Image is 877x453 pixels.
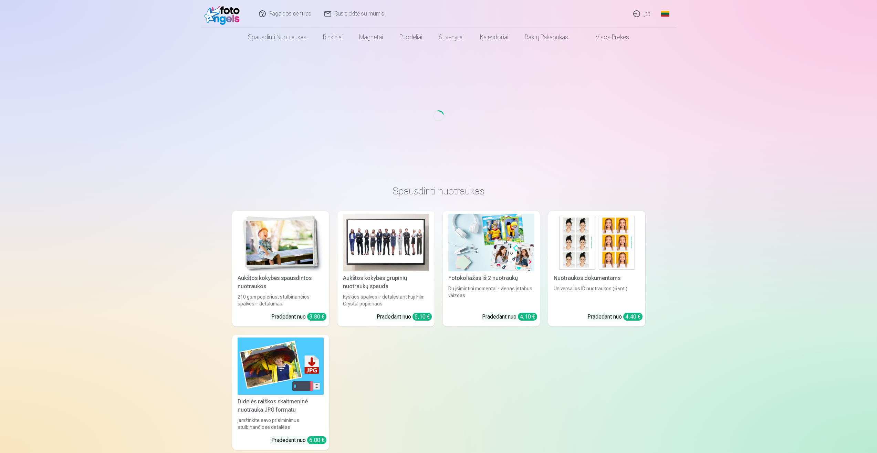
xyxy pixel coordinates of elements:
div: Pradedant nuo [482,313,537,321]
div: Du įsimintini momentai - vienas įstabus vaizdas [446,285,537,307]
div: Aukštos kokybės spausdintos nuotraukos [235,274,326,291]
a: Aukštos kokybės grupinių nuotraukų spaudaAukštos kokybės grupinių nuotraukų spaudaRyškios spalvos... [337,211,435,326]
div: Pradedant nuo [271,313,326,321]
div: Fotokoliažas iš 2 nuotraukų [446,274,537,282]
div: Nuotraukos dokumentams [551,274,643,282]
a: Magnetai [351,28,391,47]
img: Aukštos kokybės grupinių nuotraukų spauda [343,214,429,271]
img: Aukštos kokybės spausdintos nuotraukos [238,214,324,271]
div: 4,10 € [518,313,537,321]
img: Nuotraukos dokumentams [554,214,640,271]
div: Ryškios spalvos ir detalės ant Fuji Film Crystal popieriaus [340,293,432,307]
a: Didelės raiškos skaitmeninė nuotrauka JPG formatuDidelės raiškos skaitmeninė nuotrauka JPG format... [232,335,329,450]
a: Suvenyrai [430,28,472,47]
img: /fa2 [204,3,243,25]
div: Aukštos kokybės grupinių nuotraukų spauda [340,274,432,291]
div: Įamžinkite savo prisiminimus stulbinančiose detalėse [235,417,326,431]
div: 210 gsm popierius, stulbinančios spalvos ir detalumas [235,293,326,307]
img: Fotokoliažas iš 2 nuotraukų [448,214,534,271]
h3: Spausdinti nuotraukas [238,185,640,197]
div: Pradedant nuo [377,313,432,321]
a: Nuotraukos dokumentamsNuotraukos dokumentamsUniversalios ID nuotraukos (6 vnt.)Pradedant nuo 4,40 € [548,211,645,326]
div: Pradedant nuo [271,436,326,444]
div: 5,10 € [413,313,432,321]
a: Kalendoriai [472,28,516,47]
div: 6,00 € [307,436,326,444]
div: 4,40 € [623,313,643,321]
a: Rinkiniai [315,28,351,47]
a: Aukštos kokybės spausdintos nuotraukos Aukštos kokybės spausdintos nuotraukos210 gsm popierius, s... [232,211,329,326]
a: Raktų pakabukas [516,28,576,47]
div: Universalios ID nuotraukos (6 vnt.) [551,285,643,307]
a: Puodeliai [391,28,430,47]
a: Fotokoliažas iš 2 nuotraukųFotokoliažas iš 2 nuotraukųDu įsimintini momentai - vienas įstabus vai... [443,211,540,326]
a: Spausdinti nuotraukas [240,28,315,47]
a: Visos prekės [576,28,637,47]
div: Didelės raiškos skaitmeninė nuotrauka JPG formatu [235,397,326,414]
div: Pradedant nuo [587,313,643,321]
div: 3,80 € [307,313,326,321]
img: Didelės raiškos skaitmeninė nuotrauka JPG formatu [238,338,324,395]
